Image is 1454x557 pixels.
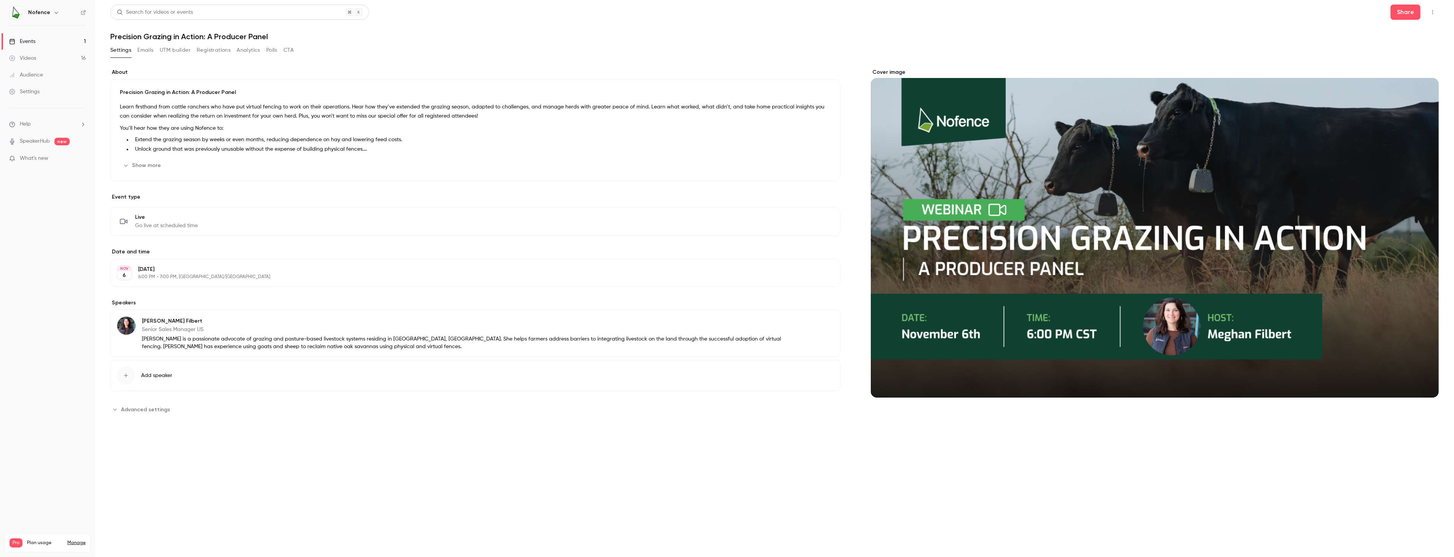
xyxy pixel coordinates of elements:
[137,44,153,56] button: Emails
[67,540,86,546] a: Manage
[266,44,277,56] button: Polls
[197,44,231,56] button: Registrations
[110,44,131,56] button: Settings
[110,310,840,357] div: Meghan Filbert[PERSON_NAME] FilbertSenior Sales Manager US[PERSON_NAME] is a passionate advocate ...
[123,272,126,279] p: 6
[20,120,31,128] span: Help
[110,193,840,201] p: Event type
[135,213,198,221] span: Live
[110,360,840,391] button: Add speaker
[120,102,831,121] p: Learn firsthand from cattle ranchers who have put virtual fencing to work on their operations. He...
[871,68,1439,398] section: Cover image
[110,403,840,415] section: Advanced settings
[120,124,831,133] p: You’ll hear how they are using Nofence to:
[120,89,831,96] p: Precision Grazing in Action: A Producer Panel
[121,406,170,414] span: Advanced settings
[9,120,86,128] li: help-dropdown-opener
[77,155,86,162] iframe: Noticeable Trigger
[142,317,791,325] p: [PERSON_NAME] Filbert
[117,8,193,16] div: Search for videos or events
[10,538,22,547] span: Pro
[9,88,40,95] div: Settings
[1390,5,1421,20] button: Share
[10,6,22,19] img: Nofence
[110,403,175,415] button: Advanced settings
[9,71,43,79] div: Audience
[132,136,831,144] li: Extend the grazing season by weeks or even months, reducing dependence on hay and lowering feed c...
[9,54,36,62] div: Videos
[132,145,831,153] li: Unlock ground that was previously unusable without the expense of building physical fences.
[20,154,48,162] span: What's new
[9,38,35,45] div: Events
[20,137,50,145] a: SpeakerHub
[135,222,198,229] span: Go live at scheduled time
[120,159,165,172] button: Show more
[871,68,1439,76] label: Cover image
[110,68,840,76] label: About
[160,44,191,56] button: UTM builder
[141,372,172,379] span: Add speaker
[138,266,800,273] p: [DATE]
[142,335,791,350] p: [PERSON_NAME] is a passionate advocate of grazing and pasture-based livestock systems residing in...
[118,266,131,271] div: NOV
[117,317,135,335] img: Meghan Filbert
[138,274,800,280] p: 6:00 PM - 7:00 PM, [GEOGRAPHIC_DATA]/[GEOGRAPHIC_DATA]
[142,326,791,333] p: Senior Sales Manager US
[110,32,1439,41] h1: Precision Grazing in Action: A Producer Panel
[27,540,63,546] span: Plan usage
[283,44,294,56] button: CTA
[54,138,70,145] span: new
[110,248,840,256] label: Date and time
[110,299,840,307] label: Speakers
[28,9,50,16] h6: Nofence
[237,44,260,56] button: Analytics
